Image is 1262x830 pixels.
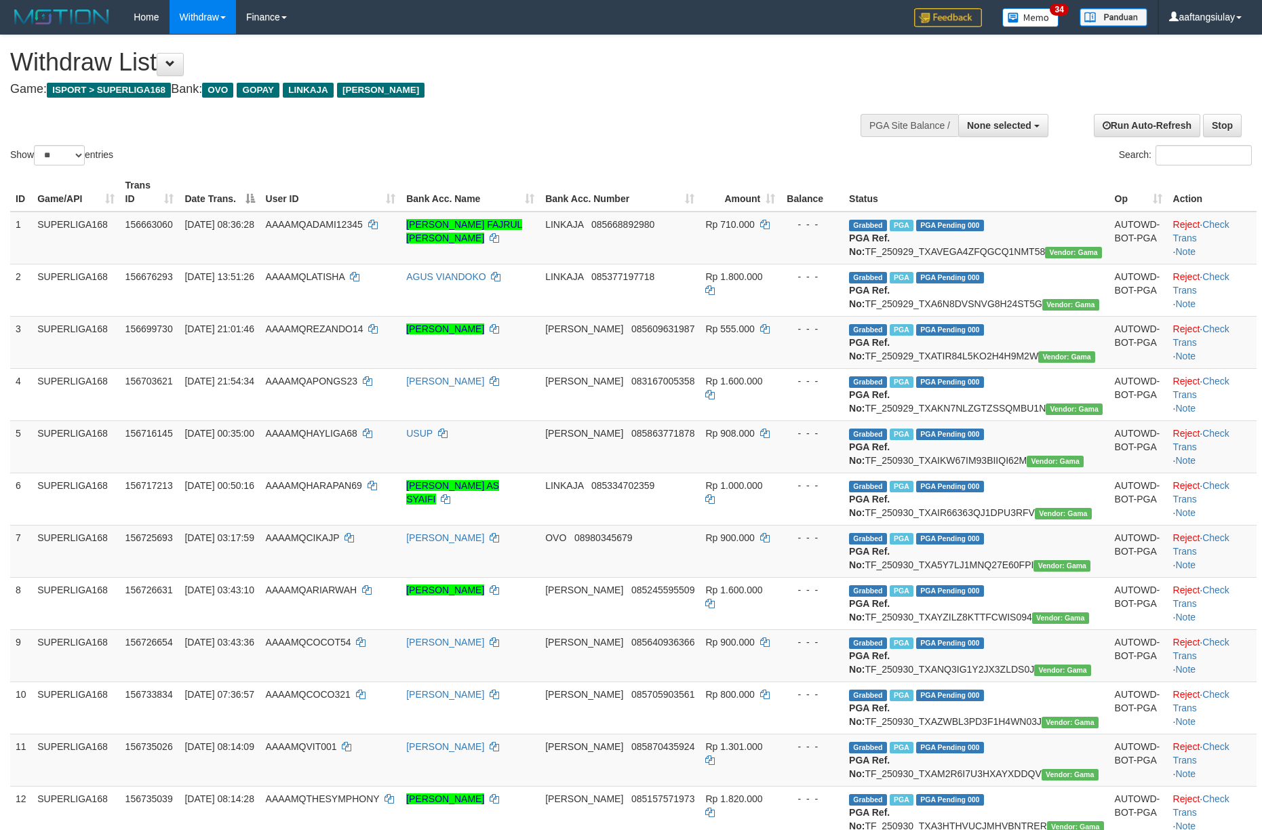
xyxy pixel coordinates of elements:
[125,585,173,595] span: 156726631
[1173,480,1229,505] a: Check Trans
[1033,560,1090,572] span: Vendor URL: https://trx31.1velocity.biz
[844,577,1109,629] td: TF_250930_TXAYZILZ8KTTFCWIS094
[1173,271,1200,282] a: Reject
[849,650,890,675] b: PGA Ref. No:
[1173,376,1229,400] a: Check Trans
[283,83,334,98] span: LINKAJA
[266,741,337,752] span: AAAAMQVIT001
[1027,456,1084,467] span: Vendor URL: https://trx31.1velocity.biz
[1168,629,1257,681] td: · ·
[844,316,1109,368] td: TF_250929_TXATIR84L5KO2H4H9M2W
[406,480,499,505] a: [PERSON_NAME] AS SYAIFI
[545,428,623,439] span: [PERSON_NAME]
[1173,741,1200,752] a: Reject
[10,525,32,577] td: 7
[125,376,173,387] span: 156703621
[849,285,890,309] b: PGA Ref. No:
[1109,681,1168,734] td: AUTOWD-BOT-PGA
[406,793,484,804] a: [PERSON_NAME]
[849,794,887,806] span: Grabbed
[1109,420,1168,473] td: AUTOWD-BOT-PGA
[786,374,838,388] div: - - -
[1175,298,1196,309] a: Note
[1109,577,1168,629] td: AUTOWD-BOT-PGA
[125,323,173,334] span: 156699730
[406,323,484,334] a: [PERSON_NAME]
[406,376,484,387] a: [PERSON_NAME]
[1173,532,1229,557] a: Check Trans
[844,681,1109,734] td: TF_250930_TXAZWBL3PD3F1H4WN03J
[916,585,984,597] span: PGA Pending
[540,173,700,212] th: Bank Acc. Number: activate to sort column ascending
[916,690,984,701] span: PGA Pending
[890,481,913,492] span: Marked by aafnonsreyleab
[890,376,913,388] span: Marked by aafchhiseyha
[705,637,754,648] span: Rp 900.000
[32,264,119,316] td: SUPERLIGA168
[266,532,340,543] span: AAAAMQCIKAJP
[10,212,32,264] td: 1
[10,681,32,734] td: 10
[1173,532,1200,543] a: Reject
[916,272,984,283] span: PGA Pending
[849,494,890,518] b: PGA Ref. No:
[545,741,623,752] span: [PERSON_NAME]
[844,173,1109,212] th: Status
[10,49,828,76] h1: Withdraw List
[10,264,32,316] td: 2
[574,532,633,543] span: Copy 08980345679 to clipboard
[705,428,754,439] span: Rp 908.000
[1173,741,1229,766] a: Check Trans
[120,173,180,212] th: Trans ID: activate to sort column ascending
[1175,403,1196,414] a: Note
[1168,368,1257,420] td: · ·
[1045,247,1102,258] span: Vendor URL: https://trx31.1velocity.biz
[184,585,254,595] span: [DATE] 03:43:10
[401,173,540,212] th: Bank Acc. Name: activate to sort column ascending
[406,428,433,439] a: USUP
[260,173,401,212] th: User ID: activate to sort column ascending
[786,531,838,545] div: - - -
[1175,664,1196,675] a: Note
[631,689,694,700] span: Copy 085705903561 to clipboard
[786,740,838,753] div: - - -
[10,173,32,212] th: ID
[545,480,583,491] span: LINKAJA
[184,376,254,387] span: [DATE] 21:54:34
[237,83,279,98] span: GOPAY
[32,734,119,786] td: SUPERLIGA168
[184,689,254,700] span: [DATE] 07:36:57
[1175,612,1196,622] a: Note
[916,481,984,492] span: PGA Pending
[844,420,1109,473] td: TF_250930_TXAIKW67IM93BIIQI62M
[1175,351,1196,361] a: Note
[125,532,173,543] span: 156725693
[916,429,984,440] span: PGA Pending
[916,742,984,753] span: PGA Pending
[125,689,173,700] span: 156733834
[10,577,32,629] td: 8
[1046,403,1103,415] span: Vendor URL: https://trx31.1velocity.biz
[786,792,838,806] div: - - -
[1173,219,1200,230] a: Reject
[1175,455,1196,466] a: Note
[631,793,694,804] span: Copy 085157571973 to clipboard
[545,323,623,334] span: [PERSON_NAME]
[10,7,113,27] img: MOTION_logo.png
[1042,299,1099,311] span: Vendor URL: https://trx31.1velocity.biz
[34,145,85,165] select: Showentries
[916,376,984,388] span: PGA Pending
[1109,734,1168,786] td: AUTOWD-BOT-PGA
[1109,264,1168,316] td: AUTOWD-BOT-PGA
[1173,793,1229,818] a: Check Trans
[406,637,484,648] a: [PERSON_NAME]
[631,376,694,387] span: Copy 083167005358 to clipboard
[1168,173,1257,212] th: Action
[1119,145,1252,165] label: Search:
[1173,323,1200,334] a: Reject
[1173,271,1229,296] a: Check Trans
[266,376,357,387] span: AAAAMQAPONGS23
[184,428,254,439] span: [DATE] 00:35:00
[916,794,984,806] span: PGA Pending
[890,585,913,597] span: Marked by aafchhiseyha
